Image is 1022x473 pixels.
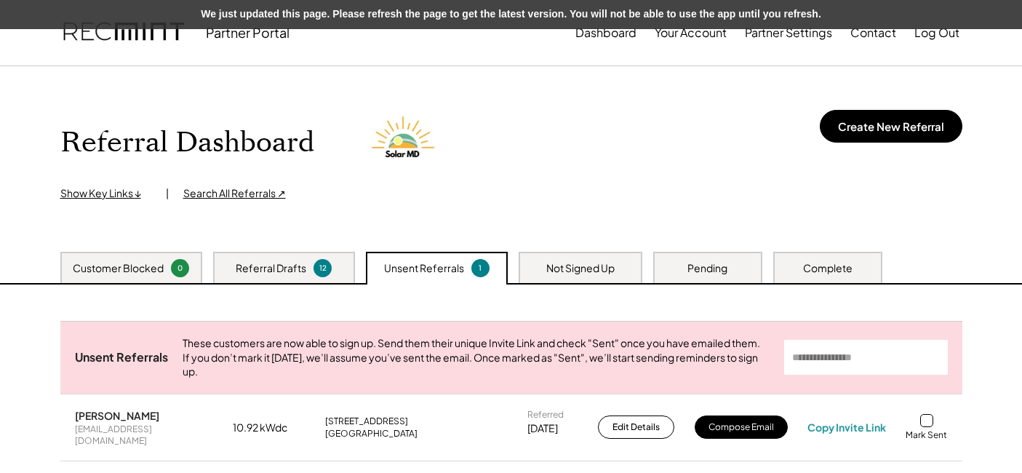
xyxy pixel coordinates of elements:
div: Pending [687,261,727,276]
img: Solar%20MD%20LOgo.png [365,103,445,183]
div: [DATE] [527,421,558,436]
div: | [166,186,169,201]
div: [EMAIL_ADDRESS][DOMAIN_NAME] [75,424,213,446]
div: Copy Invite Link [807,421,886,434]
div: [GEOGRAPHIC_DATA] [325,428,418,440]
div: Complete [803,261,853,276]
h1: Referral Dashboard [60,126,314,160]
button: Create New Referral [820,110,962,143]
div: 0 [173,263,187,274]
img: recmint-logotype%403x.png [63,8,184,57]
button: Log Out [914,18,959,47]
button: Your Account [655,18,727,47]
div: 12 [316,263,330,274]
div: Customer Blocked [73,261,164,276]
div: Partner Portal [206,24,290,41]
button: Contact [850,18,896,47]
div: These customers are now able to sign up. Send them their unique Invite Link and check "Sent" once... [183,336,770,379]
div: 1 [474,263,487,274]
button: Compose Email [695,416,788,439]
div: [PERSON_NAME] [75,409,159,422]
div: Referred [527,409,564,421]
div: Referral Drafts [236,261,306,276]
button: Partner Settings [745,18,832,47]
div: 10.92 kWdc [233,421,306,435]
div: [STREET_ADDRESS] [325,416,408,427]
button: Edit Details [598,416,674,439]
div: Not Signed Up [546,261,615,276]
button: Dashboard [575,18,636,47]
div: Unsent Referrals [75,350,168,365]
div: Mark Sent [906,429,947,441]
div: Show Key Links ↓ [60,186,151,201]
div: Unsent Referrals [384,261,464,276]
div: Search All Referrals ↗ [183,186,286,201]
